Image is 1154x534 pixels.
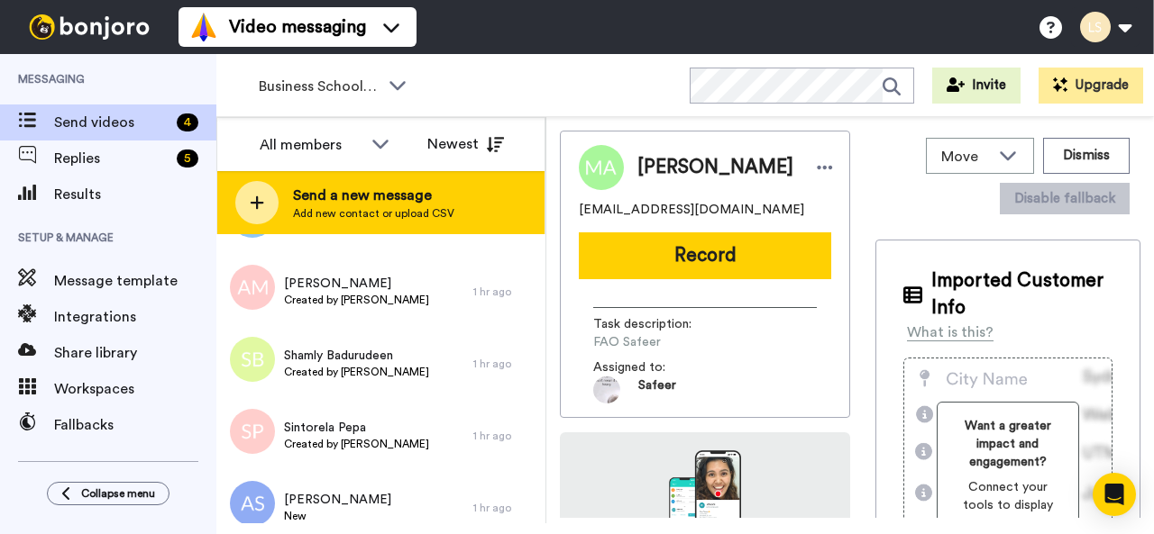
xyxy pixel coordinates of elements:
span: Message template [54,270,216,292]
span: Share library [54,342,216,364]
span: Want a greater impact and engagement? [952,417,1064,471]
span: Sintorela Pepa [284,419,429,437]
div: 5 [177,149,198,167]
div: 4 [177,113,198,131]
img: Image of Mark Adebayo-Davies [579,145,624,190]
span: Task description : [593,315,719,333]
img: sp.png [230,409,275,454]
span: Move [941,146,990,167]
span: Created by [PERSON_NAME] [284,437,429,451]
button: Invite [932,68,1021,104]
div: 1 hr ago [473,429,536,443]
div: 1 hr ago [473,501,536,515]
button: Dismiss [1043,138,1130,174]
button: Newest [414,126,517,162]
button: Collapse menu [47,482,169,505]
div: Open Intercom Messenger [1093,473,1136,516]
span: Collapse menu [81,486,155,501]
div: 1 hr ago [473,357,536,371]
span: Safeer [638,376,676,403]
span: Created by [PERSON_NAME] [284,365,429,379]
button: Disable fallback [1000,183,1130,214]
span: Video messaging [229,14,366,40]
span: FAO Safeer [593,333,765,351]
div: 1 hr ago [473,285,536,299]
span: Results [54,184,216,205]
img: AOh14GiFx3vn5toxhoVMVQkjEf-kC4Yj23TdksArgXpn1g=s96-c [593,376,620,403]
img: as.png [230,481,275,526]
span: Replies [54,148,169,169]
span: Send videos [54,112,169,133]
span: Assigned to: [593,358,719,376]
span: Shamly Badurudeen [284,347,429,365]
span: Add new contact or upload CSV [293,206,454,221]
span: Imported Customer Info [931,267,1113,321]
img: am.png [230,265,275,310]
div: All members [260,134,362,156]
button: Record [579,232,831,279]
div: What is this? [907,321,994,343]
span: New [284,509,391,523]
img: bj-logo-header-white.svg [22,14,157,40]
span: Business School 2025 [259,76,380,97]
button: Upgrade [1039,68,1143,104]
span: Integrations [54,306,216,328]
span: [PERSON_NAME] [284,275,429,293]
span: Workspaces [54,378,216,400]
span: Fallbacks [54,414,216,436]
span: [PERSON_NAME] [284,491,391,509]
img: vm-color.svg [189,13,218,41]
span: Send a new message [293,185,454,206]
img: sb.png [230,337,275,382]
span: Created by [PERSON_NAME] [284,293,429,307]
span: [EMAIL_ADDRESS][DOMAIN_NAME] [579,201,804,219]
span: [PERSON_NAME] [637,154,793,181]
